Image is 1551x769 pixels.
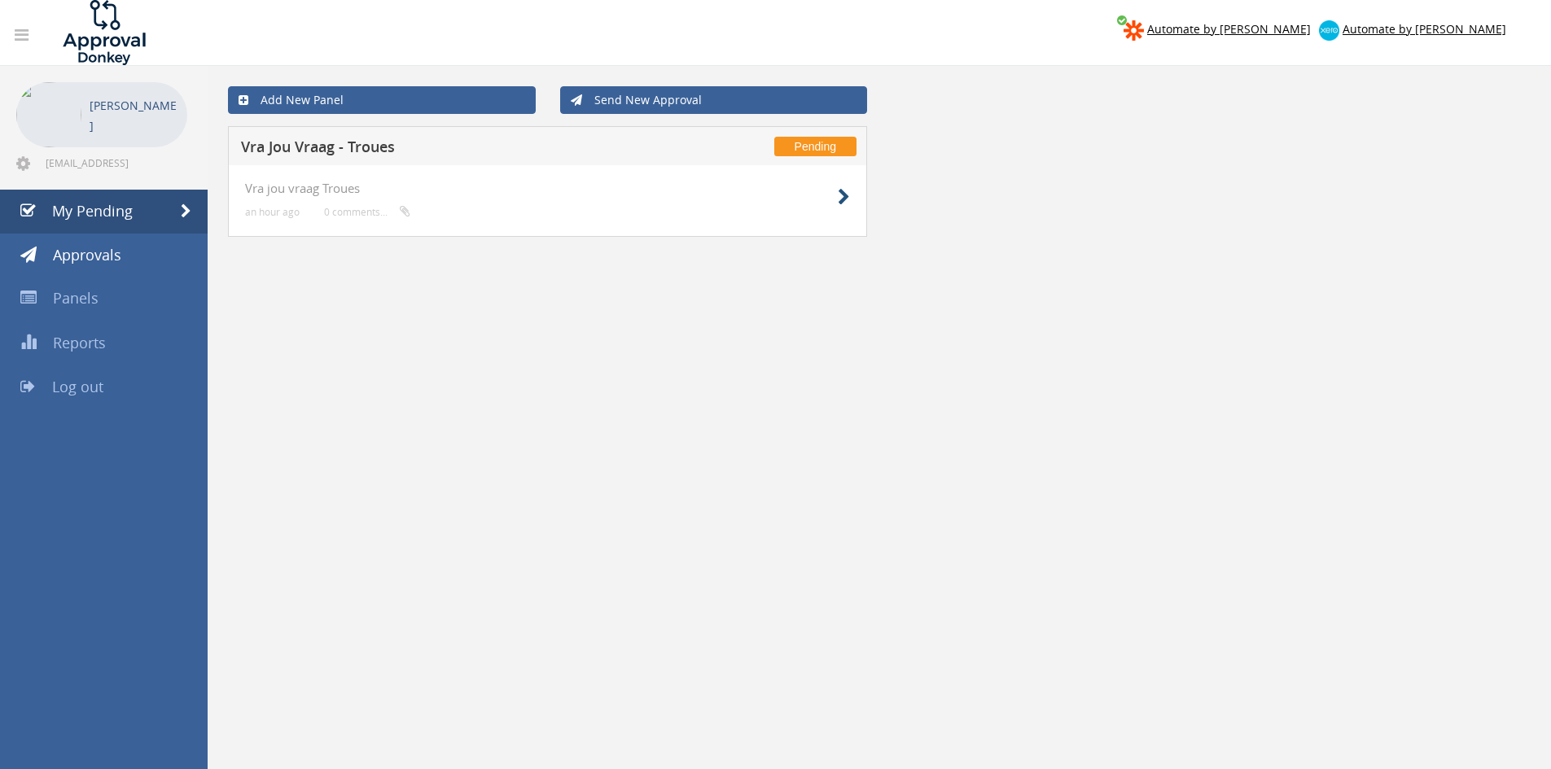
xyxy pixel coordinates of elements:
[245,206,300,218] small: an hour ago
[560,86,868,114] a: Send New Approval
[774,137,857,156] span: Pending
[1124,20,1144,41] img: zapier-logomark.png
[52,377,103,396] span: Log out
[90,95,179,136] p: [PERSON_NAME]
[52,201,133,221] span: My Pending
[1147,21,1311,37] span: Automate by [PERSON_NAME]
[53,288,99,308] span: Panels
[241,139,670,159] h5: Vra Jou Vraag - Troues
[1343,21,1506,37] span: Automate by [PERSON_NAME]
[228,86,536,114] a: Add New Panel
[324,206,410,218] small: 0 comments...
[53,333,106,352] span: Reports
[1319,20,1339,41] img: xero-logo.png
[53,245,121,264] span: Approvals
[245,181,850,195] h4: Vra jou vraag Troues
[46,156,184,169] span: [EMAIL_ADDRESS][DOMAIN_NAME]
